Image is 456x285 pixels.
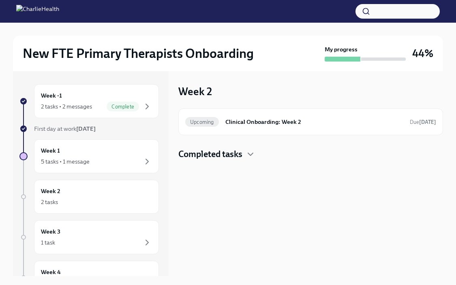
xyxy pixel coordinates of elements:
[41,187,60,196] h6: Week 2
[41,268,61,276] h6: Week 4
[325,45,358,53] strong: My progress
[41,238,55,247] div: 1 task
[19,180,159,214] a: Week 22 tasks
[178,148,443,160] div: Completed tasks
[185,115,436,128] a: UpcomingClinical Onboarding: Week 2Due[DATE]
[178,84,212,99] h3: Week 2
[410,118,436,126] span: August 30th, 2025 07:00
[19,220,159,254] a: Week 31 task
[76,125,96,132] strong: [DATE]
[16,5,59,18] img: CharlieHealth
[41,157,90,166] div: 5 tasks • 1 message
[41,102,92,111] div: 2 tasks • 2 messages
[41,227,60,236] h6: Week 3
[19,139,159,173] a: Week 15 tasks • 1 message
[410,119,436,125] span: Due
[34,125,96,132] span: First day at work
[412,46,433,61] h3: 44%
[41,146,60,155] h6: Week 1
[41,198,58,206] div: 2 tasks
[419,119,436,125] strong: [DATE]
[19,84,159,118] a: Week -12 tasks • 2 messagesComplete
[185,119,219,125] span: Upcoming
[41,91,62,100] h6: Week -1
[107,104,139,110] span: Complete
[225,117,403,126] h6: Clinical Onboarding: Week 2
[19,125,159,133] a: First day at work[DATE]
[23,45,254,62] h2: New FTE Primary Therapists Onboarding
[178,148,242,160] h4: Completed tasks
